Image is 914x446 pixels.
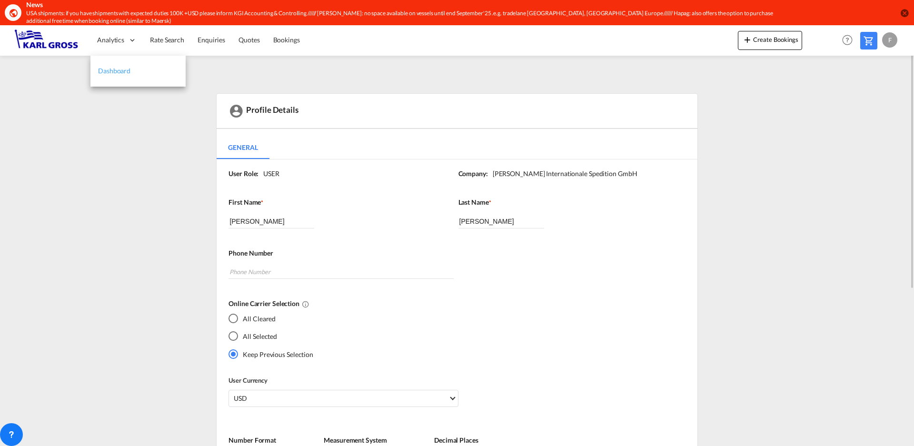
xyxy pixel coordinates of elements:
button: icon-plus 400-fgCreate Bookings [738,31,802,50]
md-icon: icon-plus 400-fg [742,34,753,45]
span: Quotes [238,36,259,44]
md-icon: All Cleared : Deselects all online carriers by default.All Selected : Selects all online carriers... [302,300,309,308]
label: Number Format [228,436,314,445]
div: Profile Details [217,94,697,129]
input: Phone Number [228,265,453,279]
a: Quotes [232,25,266,56]
div: USER [258,169,279,178]
label: User Currency [228,376,458,385]
a: Enquiries [191,25,232,56]
div: [PERSON_NAME] Internationale Spedition GmbH [488,169,637,178]
md-tab-item: General [217,136,269,159]
md-icon: icon-earth [9,8,18,18]
label: Phone Number [228,248,678,258]
span: Dashboard [98,67,130,75]
span: Analytics [97,35,124,45]
md-select: Select Currency: $ USDUnited States Dollar [228,390,458,407]
label: First Name [228,198,448,207]
a: Dashboard [90,56,186,87]
div: Help [839,32,860,49]
span: Enquiries [198,36,225,44]
label: Last Name [458,198,678,207]
md-radio-button: Keep Previous Selection [228,349,313,359]
md-radio-group: Yes [228,314,313,367]
label: User Role: [228,169,258,178]
div: Analytics [90,25,143,56]
input: First Name [228,214,314,228]
span: Bookings [273,36,300,44]
img: 3269c73066d711f095e541db4db89301.png [14,30,79,51]
md-pagination-wrapper: Use the left and right arrow keys to navigate between tabs [217,136,278,159]
span: Help [839,32,855,48]
label: Company: [458,169,488,178]
span: Rate Search [150,36,184,44]
a: Rate Search [143,25,191,56]
div: F [882,32,897,48]
label: Online Carrier Selection [228,299,678,308]
input: Last Name [458,214,544,228]
md-radio-button: All Selected [228,331,313,341]
button: icon-close-circle [900,8,909,18]
label: Decimal Places [434,436,580,445]
span: USD [234,394,448,403]
label: Measurement System [324,436,425,445]
md-icon: icon-account-circle [228,103,244,119]
div: USA shipments: if you have shipments with expected duties 100K +USD please inform KGI Accounting ... [26,10,774,26]
a: Bookings [267,25,307,56]
md-radio-button: All Cleared [228,314,313,324]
